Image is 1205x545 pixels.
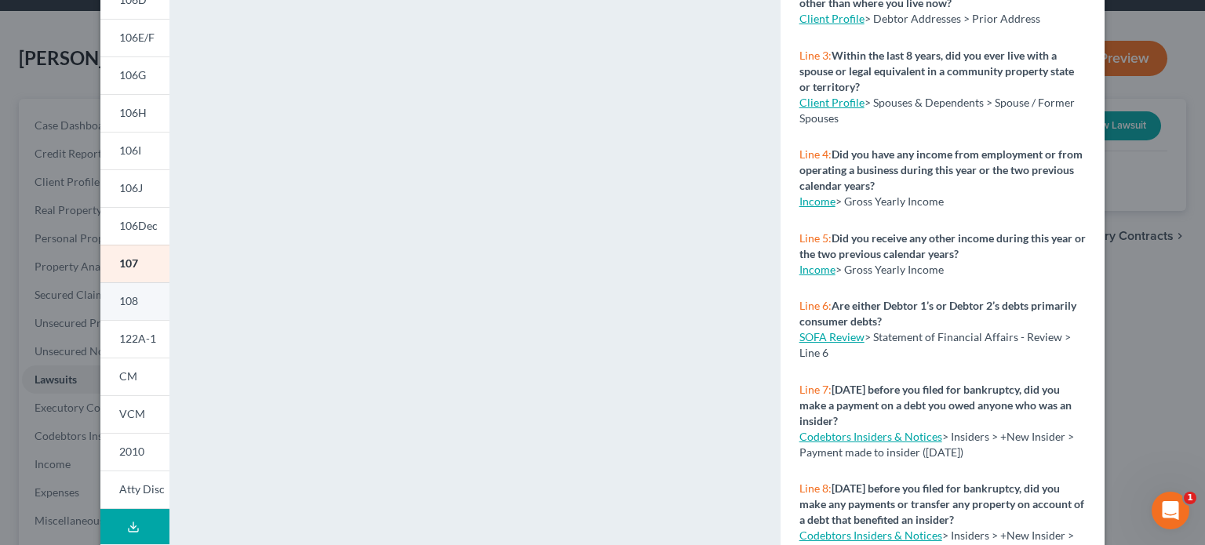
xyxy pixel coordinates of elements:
[119,68,146,82] span: 106G
[119,445,144,458] span: 2010
[119,256,138,270] span: 107
[799,299,1076,328] strong: Are either Debtor 1’s or Debtor 2’s debts primarily consumer debts?
[119,181,143,194] span: 106J
[100,433,169,471] a: 2010
[100,132,169,169] a: 106I
[100,358,169,395] a: CM
[119,407,145,420] span: VCM
[799,96,865,109] a: Client Profile
[799,12,865,25] a: Client Profile
[100,169,169,207] a: 106J
[835,194,944,208] span: > Gross Yearly Income
[799,481,832,495] span: Line 8:
[799,96,1075,125] span: > Spouses & Dependents > Spouse / Former Spouses
[799,147,1083,192] strong: Did you have any income from employment or from operating a business during this year or the two ...
[799,383,832,396] span: Line 7:
[865,12,1040,25] span: > Debtor Addresses > Prior Address
[100,395,169,433] a: VCM
[100,56,169,94] a: 106G
[799,529,942,542] a: Codebtors Insiders & Notices
[100,19,169,56] a: 106E/F
[119,294,138,307] span: 108
[799,49,832,62] span: Line 3:
[119,31,155,44] span: 106E/F
[119,482,165,496] span: Atty Disc
[100,471,169,509] a: Atty Disc
[100,282,169,320] a: 108
[799,147,832,161] span: Line 4:
[119,219,158,232] span: 106Dec
[119,332,156,345] span: 122A-1
[799,383,1072,427] strong: [DATE] before you filed for bankruptcy, did you make a payment on a debt you owed anyone who was ...
[799,231,1086,260] strong: Did you receive any other income during this year or the two previous calendar years?
[799,263,835,276] a: Income
[799,481,1084,526] strong: [DATE] before you filed for bankruptcy, did you make any payments or transfer any property on acc...
[100,94,169,132] a: 106H
[1152,492,1189,529] iframe: Intercom live chat
[799,430,1074,459] span: > Insiders > +New Insider > Payment made to insider ([DATE])
[119,144,141,157] span: 106I
[119,106,147,119] span: 106H
[835,263,944,276] span: > Gross Yearly Income
[799,330,865,343] a: SOFA Review
[100,245,169,282] a: 107
[799,49,1074,93] strong: Within the last 8 years, did you ever live with a spouse or legal equivalent in a community prope...
[799,299,832,312] span: Line 6:
[1184,492,1196,504] span: 1
[799,194,835,208] a: Income
[100,207,169,245] a: 106Dec
[799,330,1071,359] span: > Statement of Financial Affairs - Review > Line 6
[100,320,169,358] a: 122A-1
[119,369,137,383] span: CM
[799,231,832,245] span: Line 5:
[799,430,942,443] a: Codebtors Insiders & Notices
